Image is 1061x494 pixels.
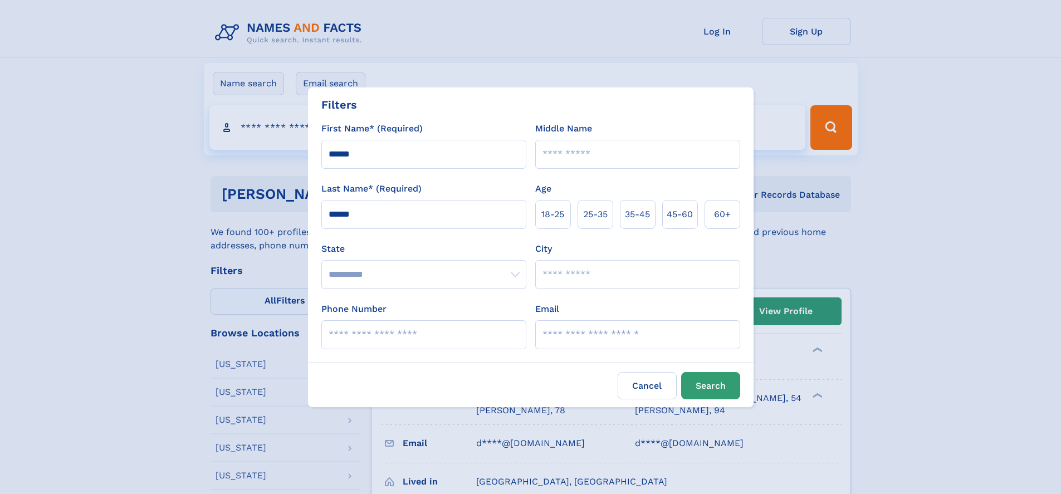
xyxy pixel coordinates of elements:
[681,372,740,399] button: Search
[321,242,526,256] label: State
[618,372,677,399] label: Cancel
[321,302,387,316] label: Phone Number
[583,208,608,221] span: 25‑35
[535,302,559,316] label: Email
[625,208,650,221] span: 35‑45
[321,96,357,113] div: Filters
[321,122,423,135] label: First Name* (Required)
[321,182,422,195] label: Last Name* (Required)
[535,182,551,195] label: Age
[535,122,592,135] label: Middle Name
[667,208,693,221] span: 45‑60
[535,242,552,256] label: City
[714,208,731,221] span: 60+
[541,208,564,221] span: 18‑25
